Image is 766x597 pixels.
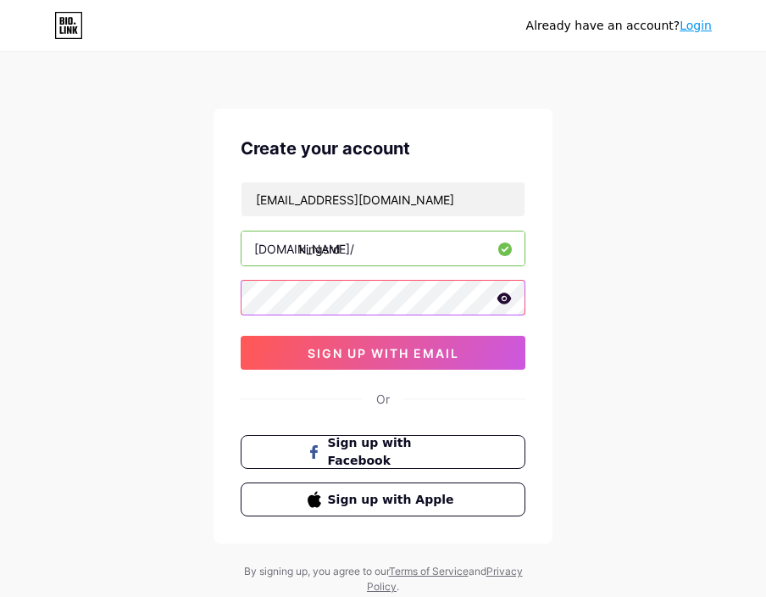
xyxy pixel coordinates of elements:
[389,565,469,577] a: Terms of Service
[241,136,525,161] div: Create your account
[241,435,525,469] button: Sign up with Facebook
[241,336,525,370] button: sign up with email
[254,240,354,258] div: [DOMAIN_NAME]/
[308,346,459,360] span: sign up with email
[241,232,525,265] input: username
[526,17,712,35] div: Already have an account?
[241,182,525,216] input: Email
[239,564,527,594] div: By signing up, you agree to our and .
[328,434,459,470] span: Sign up with Facebook
[376,390,390,408] div: Or
[328,491,459,509] span: Sign up with Apple
[241,483,525,516] button: Sign up with Apple
[680,19,712,32] a: Login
